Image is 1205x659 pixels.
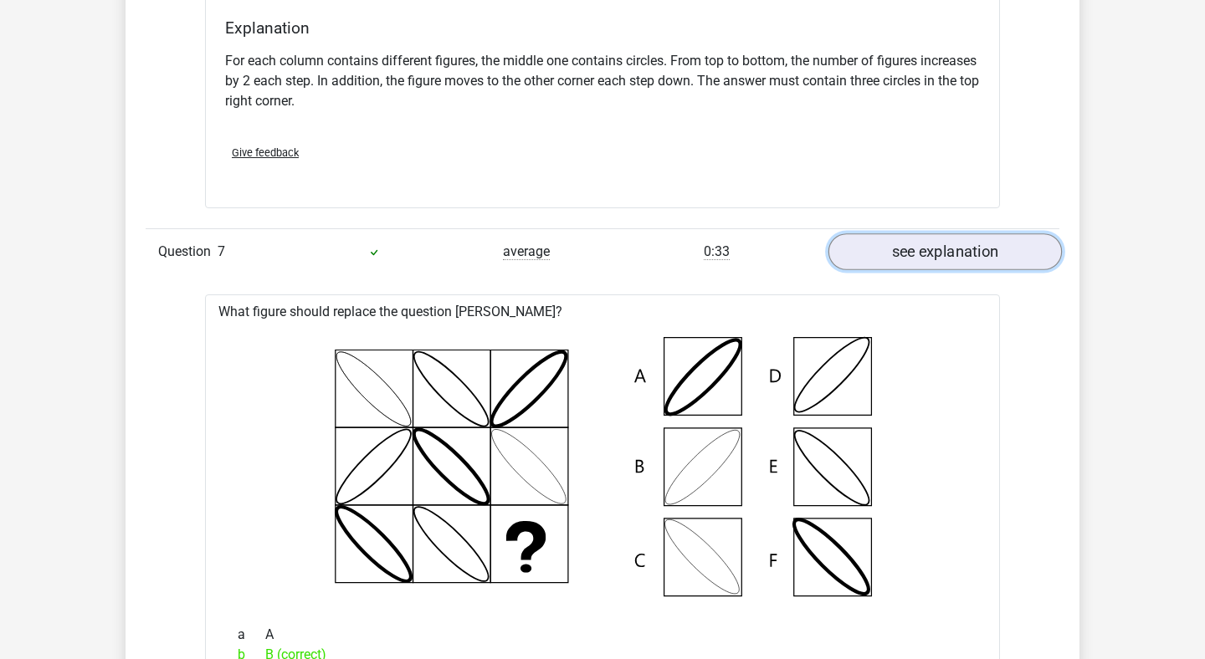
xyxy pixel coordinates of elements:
p: For each column contains different figures, the middle one contains circles. From top to bottom, ... [225,51,980,111]
span: average [503,243,550,260]
span: a [238,625,265,645]
h4: Explanation [225,18,980,38]
span: Question [158,242,218,262]
span: 0:33 [704,243,730,260]
span: 7 [218,243,225,259]
span: Give feedback [232,146,299,159]
a: see explanation [828,233,1062,270]
div: A [225,625,980,645]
